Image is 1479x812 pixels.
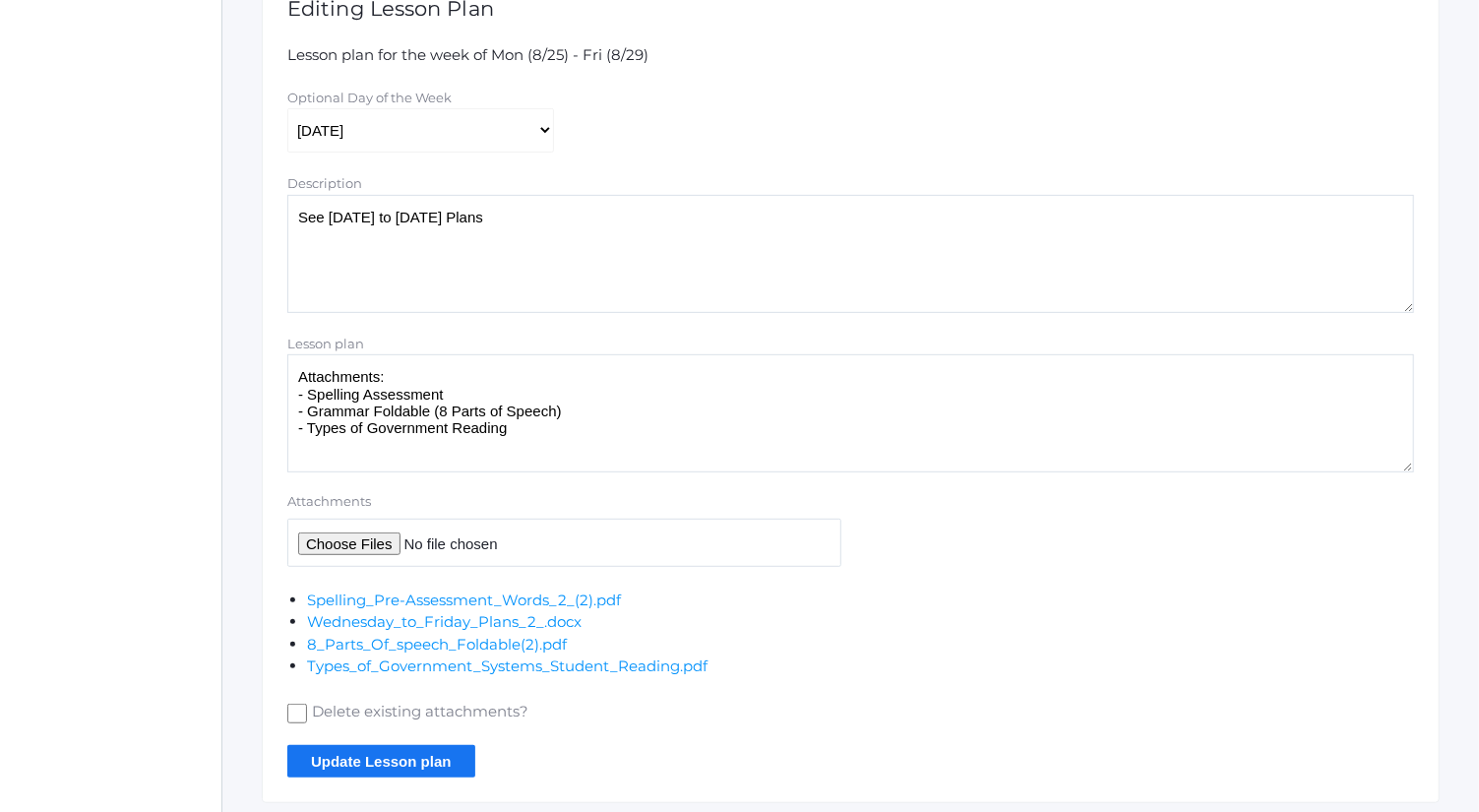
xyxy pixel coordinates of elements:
[287,492,841,512] label: Attachments
[287,745,475,778] input: Update Lesson plan
[287,354,1414,472] textarea: Attachments: - Spelling Assessment - Grammar Foldable - Types of Government Reading
[307,701,528,725] span: Delete existing attachments?
[287,90,452,105] label: Optional Day of the Week
[287,336,364,351] label: Lesson plan
[307,612,582,631] a: Wednesday_to_Friday_Plans_2_.docx
[287,175,362,191] label: Description
[307,656,708,675] a: Types_of_Government_Systems_Student_Reading.pdf
[287,704,307,723] input: Delete existing attachments?
[307,635,567,654] a: 8_Parts_Of_speech_Foldable(2).pdf
[287,45,648,64] span: Lesson plan for the week of Mon (8/25) - Fri (8/29)
[307,591,621,609] a: Spelling_Pre-Assessment_Words_2_(2).pdf
[287,195,1414,313] textarea: See [DATE] to [DATE] Plans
